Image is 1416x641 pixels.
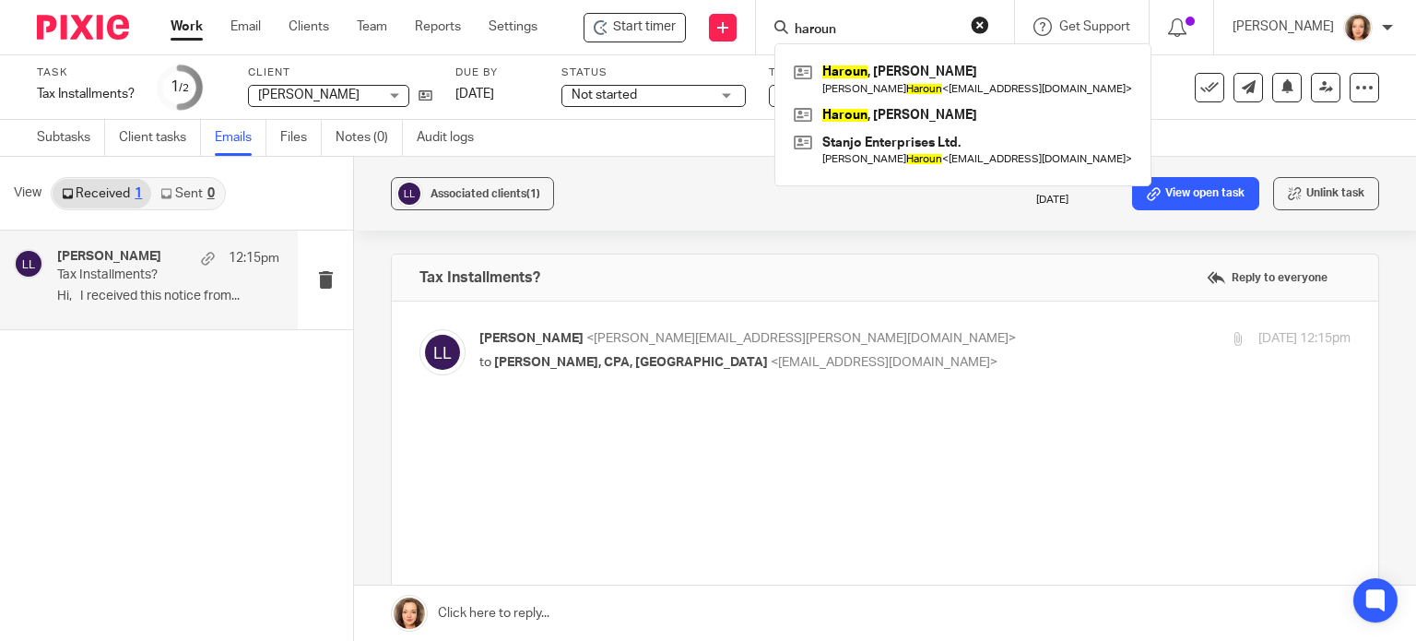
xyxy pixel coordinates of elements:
img: svg%3E [419,329,466,375]
p: [DATE] [1036,193,1114,208]
a: Clients [289,18,329,36]
button: Unlink task [1273,177,1379,210]
span: to [479,356,491,369]
a: Settings [489,18,537,36]
p: Hi, I received this notice from... [57,289,279,304]
img: svg%3E [14,249,43,279]
span: <[PERSON_NAME][EMAIL_ADDRESS][PERSON_NAME][DOMAIN_NAME]> [586,332,1016,345]
button: Associated clients(1) [391,177,554,210]
label: Tags [769,65,953,80]
h4: Tax Installments? [419,268,540,287]
span: Start timer [613,18,676,37]
a: Emails [215,120,266,156]
div: 1 [171,77,189,98]
p: [PERSON_NAME] [1233,18,1334,36]
button: Clear [971,16,989,34]
p: 12:15pm [229,249,279,267]
label: Due by [455,65,538,80]
img: Pixie [37,15,129,40]
label: Client [248,65,432,80]
a: Client tasks [119,120,201,156]
h4: [PERSON_NAME] [57,249,161,265]
span: <[EMAIL_ADDRESS][DOMAIN_NAME]> [771,356,997,369]
label: Task [37,65,135,80]
span: Associated clients [431,188,540,199]
a: Work [171,18,203,36]
a: View open task [1132,177,1259,210]
a: Sent0 [151,179,223,208]
small: /2 [179,83,189,93]
a: Team [357,18,387,36]
a: Files [280,120,322,156]
span: [DATE] [455,88,494,101]
a: Audit logs [417,120,488,156]
p: Tax Installments? [57,267,235,283]
span: Get Support [1059,20,1130,33]
a: Subtasks [37,120,105,156]
span: Not started [572,89,637,101]
span: [PERSON_NAME] [258,89,360,101]
span: [PERSON_NAME] [479,332,584,345]
img: avatar-thumb.jpg [1343,13,1373,42]
div: 1 [135,187,142,200]
a: Email [230,18,261,36]
span: [PERSON_NAME], CPA, [GEOGRAPHIC_DATA] [494,356,768,369]
label: Reply to everyone [1202,264,1332,291]
label: Status [561,65,746,80]
p: [DATE] 12:15pm [1258,329,1351,349]
a: Notes (0) [336,120,403,156]
div: Linehan, Laura-Lee - Tax Installments? [584,13,686,42]
a: Received1 [53,179,151,208]
div: 0 [207,187,215,200]
div: Tax Installments? [37,85,135,103]
span: View [14,184,41,203]
a: Reports [415,18,461,36]
input: Search [793,22,959,39]
img: svg%3E [395,180,423,208]
span: (1) [526,188,540,199]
